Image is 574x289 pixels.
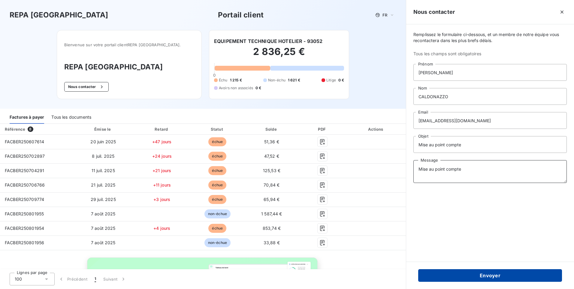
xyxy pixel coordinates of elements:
[418,269,562,282] button: Envoyer
[91,240,116,245] span: 7 août 2025
[326,78,336,83] span: Litige
[413,136,567,153] input: placeholder
[55,273,91,285] button: Précédent
[91,273,100,285] button: 1
[64,42,194,47] span: Bienvenue sur votre portail client REPA [GEOGRAPHIC_DATA] .
[153,197,170,202] span: +3 jours
[28,126,33,132] span: 8
[15,276,22,282] span: 100
[263,168,280,173] span: 125,53 €
[413,112,567,129] input: placeholder
[5,139,44,144] span: FACBER250607614
[264,154,279,159] span: 47,52 €
[5,168,44,173] span: FACBER250704291
[230,78,242,83] span: 1 215 €
[64,82,109,92] button: Nous contacter
[10,10,108,20] h3: REPA [GEOGRAPHIC_DATA]
[135,126,189,132] div: Retard
[218,10,264,20] h3: Portail client
[261,211,282,216] span: 1 587,44 €
[413,51,567,57] span: Tous les champs sont obligatoires
[92,168,115,173] span: 11 juil. 2025
[152,139,171,144] span: +47 jours
[91,211,116,216] span: 7 août 2025
[382,13,387,17] span: FR
[264,182,279,187] span: 70,84 €
[91,182,115,187] span: 21 juil. 2025
[413,64,567,81] input: placeholder
[92,154,114,159] span: 8 juil. 2025
[153,182,171,187] span: +11 jours
[338,78,344,83] span: 0 €
[264,240,280,245] span: 33,88 €
[208,137,226,146] span: échue
[5,154,45,159] span: FACBER250702897
[246,126,297,132] div: Solde
[5,226,44,231] span: FACBER250801954
[5,127,25,132] div: Référence
[91,226,116,231] span: 7 août 2025
[264,139,279,144] span: 51,36 €
[413,160,567,183] textarea: Mise au point compte
[91,197,116,202] span: 29 juil. 2025
[51,111,91,124] div: Tous les documents
[191,126,244,132] div: Statut
[288,78,300,83] span: 1 621 €
[100,273,130,285] button: Suivant
[263,226,281,231] span: 853,74 €
[152,154,172,159] span: +24 jours
[5,182,45,187] span: FACBER250706766
[5,211,44,216] span: FACBER250801955
[64,62,194,72] h3: REPA [GEOGRAPHIC_DATA]
[268,78,285,83] span: Non-échu
[214,38,323,45] h6: EQUIPEMENT TECHNIQUE HOTELIER - 93052
[5,197,44,202] span: FACBER250709774
[74,126,133,132] div: Émise le
[95,276,96,282] span: 1
[153,226,170,231] span: +4 jours
[300,126,345,132] div: PDF
[255,85,261,91] span: 0 €
[413,32,567,44] span: Remplissez le formulaire ci-dessous, et un membre de notre équipe vous recontactera dans les plus...
[413,88,567,105] input: placeholder
[219,78,228,83] span: Échu
[348,126,405,132] div: Actions
[5,240,44,245] span: FACBER250801956
[214,46,344,64] h2: 2 836,25 €
[208,195,226,204] span: échue
[413,8,455,16] h5: Nous contacter
[204,238,231,247] span: non-échue
[213,73,216,78] span: 0
[204,209,231,218] span: non-échue
[208,152,226,161] span: échue
[90,139,116,144] span: 20 juin 2025
[208,224,226,233] span: échue
[219,85,253,91] span: Avoirs non associés
[10,111,44,124] div: Factures à payer
[208,181,226,190] span: échue
[208,166,226,175] span: échue
[153,168,171,173] span: +21 jours
[264,197,279,202] span: 65,94 €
